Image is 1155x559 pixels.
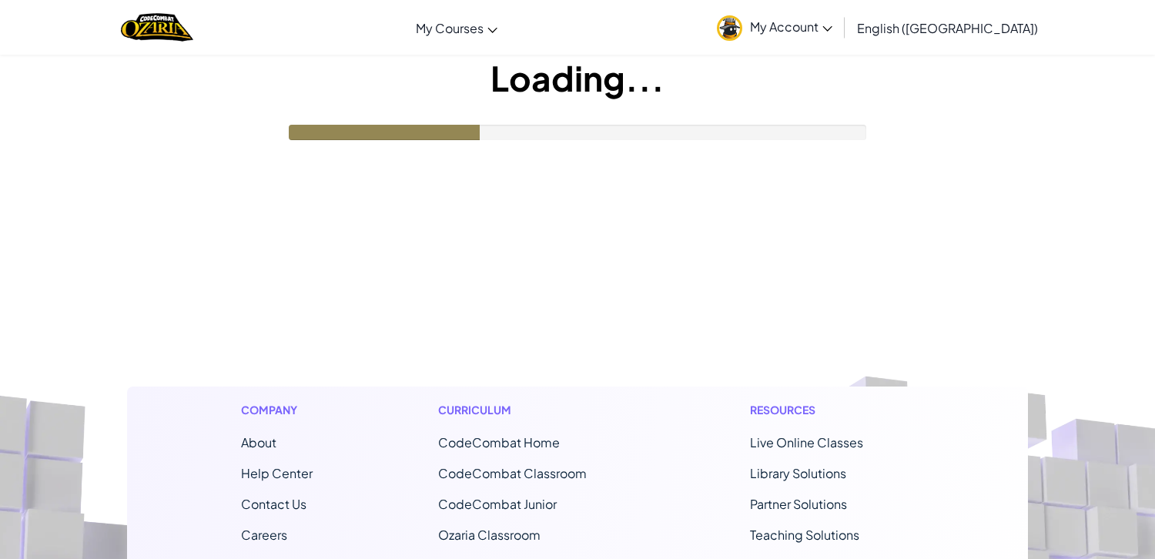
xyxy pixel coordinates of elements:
[438,465,587,481] a: CodeCombat Classroom
[857,20,1038,36] span: English ([GEOGRAPHIC_DATA])
[241,434,276,450] a: About
[717,15,742,41] img: avatar
[750,527,859,543] a: Teaching Solutions
[241,465,313,481] a: Help Center
[438,434,560,450] span: CodeCombat Home
[241,496,306,512] span: Contact Us
[849,7,1046,49] a: English ([GEOGRAPHIC_DATA])
[709,3,840,52] a: My Account
[750,18,832,35] span: My Account
[750,434,863,450] a: Live Online Classes
[121,12,192,43] a: Ozaria by CodeCombat logo
[416,20,484,36] span: My Courses
[438,496,557,512] a: CodeCombat Junior
[408,7,505,49] a: My Courses
[121,12,192,43] img: Home
[241,527,287,543] a: Careers
[438,527,541,543] a: Ozaria Classroom
[241,402,313,418] h1: Company
[750,402,914,418] h1: Resources
[438,402,624,418] h1: Curriculum
[750,496,847,512] a: Partner Solutions
[750,465,846,481] a: Library Solutions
